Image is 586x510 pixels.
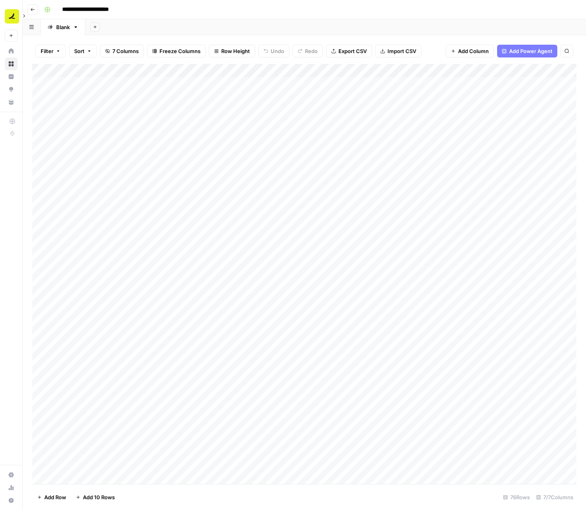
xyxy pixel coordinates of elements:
span: Add Column [458,47,489,55]
span: Add Row [44,493,66,501]
button: Export CSV [326,45,372,57]
button: Redo [293,45,323,57]
a: Usage [5,481,18,494]
a: Opportunities [5,83,18,96]
a: Your Data [5,96,18,109]
button: Help + Support [5,494,18,507]
img: Ramp Logo [5,9,19,24]
a: Settings [5,468,18,481]
button: Import CSV [375,45,421,57]
button: Undo [258,45,289,57]
span: Export CSV [338,47,367,55]
a: Browse [5,57,18,70]
a: Insights [5,70,18,83]
span: Filter [41,47,53,55]
button: Workspace: Ramp [5,6,18,26]
span: Freeze Columns [159,47,201,55]
button: Filter [35,45,66,57]
button: Add Row [32,491,71,504]
button: 7 Columns [100,45,144,57]
button: Add 10 Rows [71,491,120,504]
div: Blank [56,23,70,31]
div: 7/7 Columns [533,491,576,504]
span: Add 10 Rows [83,493,115,501]
span: Sort [74,47,85,55]
button: Add Power Agent [497,45,557,57]
span: Undo [271,47,284,55]
button: Sort [69,45,97,57]
button: Add Column [446,45,494,57]
span: Row Height [221,47,250,55]
span: 7 Columns [112,47,139,55]
a: Home [5,45,18,57]
span: Add Power Agent [509,47,553,55]
button: Freeze Columns [147,45,206,57]
span: Import CSV [387,47,416,55]
button: Row Height [209,45,255,57]
a: Blank [41,19,85,35]
span: Redo [305,47,318,55]
div: 76 Rows [500,491,533,504]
